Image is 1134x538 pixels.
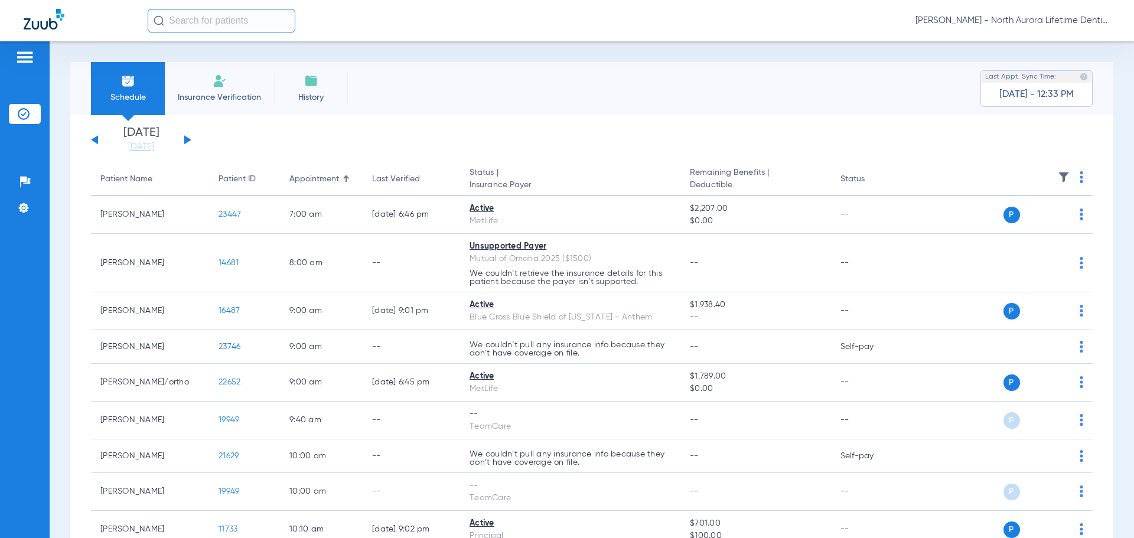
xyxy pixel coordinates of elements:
span: 14681 [219,259,239,267]
img: last sync help info [1080,73,1088,81]
div: -- [470,480,671,492]
img: group-dot-blue.svg [1080,208,1083,220]
div: MetLife [470,383,671,395]
span: 23746 [219,343,240,351]
span: -- [690,259,699,267]
td: [DATE] 9:01 PM [363,292,460,330]
div: Patient Name [100,173,152,185]
td: [PERSON_NAME] [91,234,209,292]
div: -- [470,408,671,420]
img: group-dot-blue.svg [1080,341,1083,353]
td: 9:00 AM [280,364,363,402]
td: [PERSON_NAME] [91,439,209,473]
span: $2,207.00 [690,203,821,215]
td: -- [363,234,460,292]
span: Last Appt. Sync Time: [985,71,1056,83]
img: group-dot-blue.svg [1080,485,1083,497]
span: P [1003,303,1020,319]
div: Patient Name [100,173,200,185]
td: 9:40 AM [280,402,363,439]
td: [PERSON_NAME] [91,473,209,511]
img: Zuub Logo [24,9,64,30]
td: -- [831,473,911,511]
img: filter.svg [1058,171,1070,183]
th: Remaining Benefits | [680,163,830,196]
img: group-dot-blue.svg [1080,305,1083,317]
span: 21629 [219,452,239,460]
img: History [304,74,318,88]
div: Mutual of Omaha 2025 ($1500) [470,253,671,265]
span: [DATE] - 12:33 PM [999,89,1074,100]
img: Manual Insurance Verification [213,74,227,88]
span: Schedule [100,92,156,103]
td: [PERSON_NAME] [91,330,209,364]
span: 19949 [219,416,239,424]
div: TeamCare [470,492,671,504]
div: Appointment [289,173,353,185]
p: We couldn’t pull any insurance info because they don’t have coverage on file. [470,450,671,467]
td: Self-pay [831,439,911,473]
input: Search for patients [148,9,295,32]
div: TeamCare [470,420,671,433]
span: P [1003,207,1020,223]
span: $701.00 [690,517,821,530]
span: -- [690,452,699,460]
td: -- [831,196,911,234]
p: We couldn’t pull any insurance info because they don’t have coverage on file. [470,341,671,357]
td: -- [363,330,460,364]
td: [PERSON_NAME] [91,292,209,330]
span: 22652 [219,378,240,386]
div: Blue Cross Blue Shield of [US_STATE] - Anthem [470,311,671,324]
div: Active [470,517,671,530]
span: $1,789.00 [690,370,821,383]
div: Unsupported Payer [470,240,671,253]
span: -- [690,487,699,495]
div: Appointment [289,173,339,185]
td: [PERSON_NAME] [91,196,209,234]
span: P [1003,412,1020,429]
img: Schedule [121,74,135,88]
a: [DATE] [106,141,177,153]
span: -- [690,343,699,351]
td: [DATE] 6:45 PM [363,364,460,402]
span: Deductible [690,179,821,191]
img: group-dot-blue.svg [1080,450,1083,462]
td: 9:00 AM [280,292,363,330]
img: Search Icon [154,15,164,26]
div: Active [470,370,671,383]
span: History [283,92,339,103]
td: 10:00 AM [280,473,363,511]
div: Active [470,299,671,311]
span: -- [690,416,699,424]
td: -- [363,402,460,439]
span: P [1003,484,1020,500]
p: We couldn’t retrieve the insurance details for this patient because the payer isn’t supported. [470,269,671,286]
span: Insurance Payer [470,179,671,191]
td: Self-pay [831,330,911,364]
th: Status [831,163,911,196]
td: [DATE] 6:46 PM [363,196,460,234]
img: group-dot-blue.svg [1080,523,1083,535]
td: 10:00 AM [280,439,363,473]
span: -- [690,311,821,324]
div: MetLife [470,215,671,227]
span: 23447 [219,210,241,219]
div: Last Verified [372,173,451,185]
span: [PERSON_NAME] - North Aurora Lifetime Dentistry [915,15,1110,27]
img: group-dot-blue.svg [1080,257,1083,269]
img: group-dot-blue.svg [1080,376,1083,388]
span: 19949 [219,487,239,495]
span: $1,938.40 [690,299,821,311]
span: $0.00 [690,215,821,227]
td: -- [363,473,460,511]
div: Active [470,203,671,215]
td: [PERSON_NAME]/ortho [91,364,209,402]
span: $0.00 [690,383,821,395]
th: Status | [460,163,680,196]
td: [PERSON_NAME] [91,402,209,439]
td: 9:00 AM [280,330,363,364]
span: P [1003,374,1020,391]
span: P [1003,521,1020,538]
span: 11733 [219,525,237,533]
img: hamburger-icon [15,50,34,64]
